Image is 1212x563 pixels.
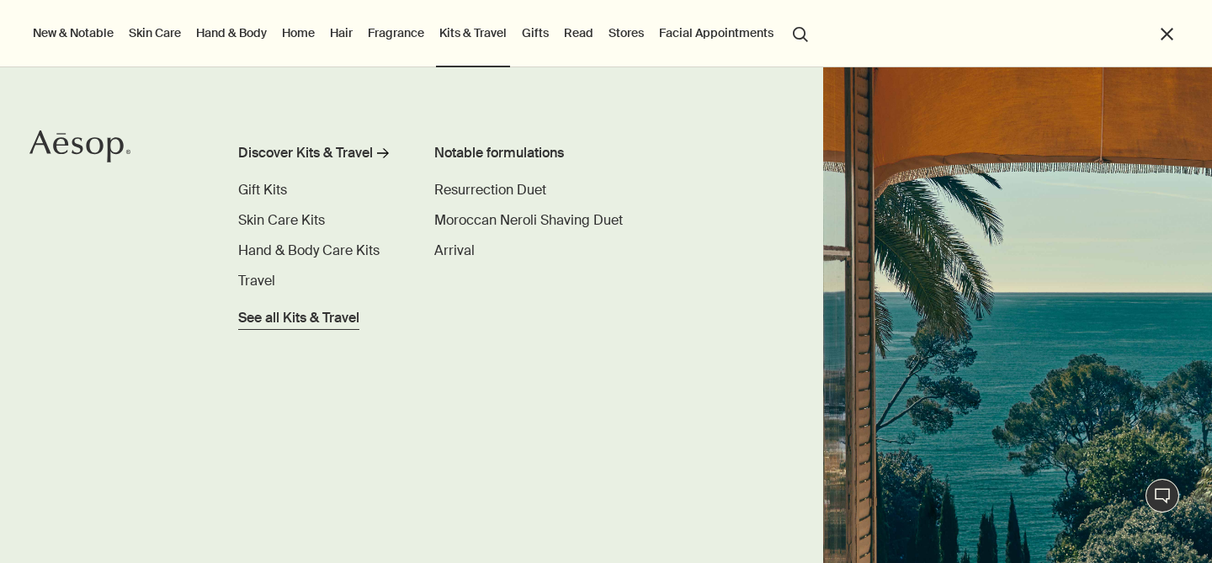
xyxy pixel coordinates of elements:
a: Fragrance [364,22,428,44]
span: Skin Care Kits [238,211,325,229]
a: Hair [327,22,356,44]
a: Read [561,22,597,44]
button: Close the Menu [1157,24,1177,44]
div: Discover Kits & Travel [238,143,373,163]
a: Resurrection Duet [434,180,546,200]
a: Hand & Body Care Kits [238,241,380,261]
svg: Aesop [29,130,130,163]
a: Hand & Body [193,22,270,44]
button: New & Notable [29,22,117,44]
a: Home [279,22,318,44]
a: Gifts [518,22,552,44]
a: Aesop [29,130,130,167]
button: Stores [605,22,647,44]
a: Kits & Travel [436,22,510,44]
span: See all Kits & Travel [238,308,359,328]
span: Gift Kits [238,181,287,199]
div: Notable formulations [434,143,629,163]
a: Skin Care [125,22,184,44]
button: Live Assistance [1146,479,1179,513]
a: See all Kits & Travel [238,301,359,328]
a: Gift Kits [238,180,287,200]
span: Arrival [434,242,475,259]
span: Moroccan Neroli Shaving Duet [434,211,623,229]
a: Travel [238,271,275,291]
img: Ocean scenery viewed from open shutter windows. [823,67,1212,563]
a: Moroccan Neroli Shaving Duet [434,210,623,231]
a: Arrival [434,241,475,261]
a: Discover Kits & Travel [238,143,397,170]
button: Open search [785,17,816,49]
a: Skin Care Kits [238,210,325,231]
span: Travel [238,272,275,289]
span: Hand & Body Care Kits [238,242,380,259]
span: Resurrection Duet [434,181,546,199]
a: Facial Appointments [656,22,777,44]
